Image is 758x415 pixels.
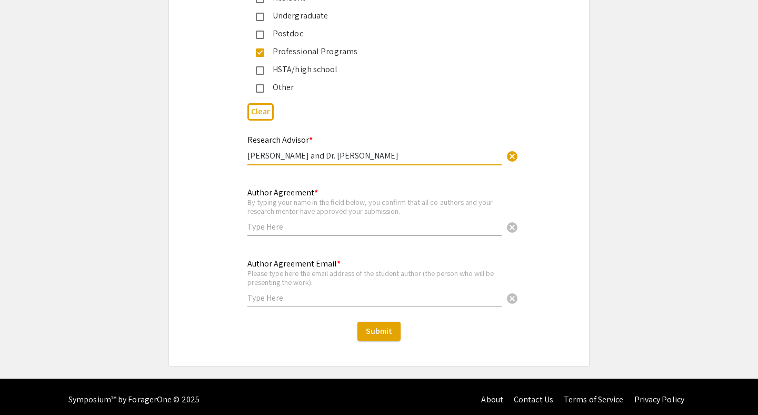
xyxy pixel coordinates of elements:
[247,103,274,121] button: Clear
[564,394,624,405] a: Terms of Service
[502,216,523,237] button: Clear
[264,63,485,76] div: HSTA/high school
[502,287,523,308] button: Clear
[264,45,485,58] div: Professional Programs
[8,368,45,407] iframe: Chat
[506,150,518,163] span: cancel
[247,150,502,161] input: Type Here
[502,145,523,166] button: Clear
[506,221,518,234] span: cancel
[264,27,485,40] div: Postdoc
[264,81,485,94] div: Other
[357,322,401,341] button: Submit
[634,394,684,405] a: Privacy Policy
[247,292,502,303] input: Type Here
[506,292,518,305] span: cancel
[247,221,502,232] input: Type Here
[247,258,341,269] mat-label: Author Agreement Email
[247,269,502,287] div: Please type here the email address of the student author (the person who will be presenting the w...
[366,325,392,337] span: Submit
[514,394,553,405] a: Contact Us
[247,197,502,216] div: By typing your name in the field below, you confirm that all co-authors and your research mentor ...
[247,134,313,145] mat-label: Research Advisor
[264,9,485,22] div: Undergraduate
[247,187,318,198] mat-label: Author Agreement
[481,394,503,405] a: About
